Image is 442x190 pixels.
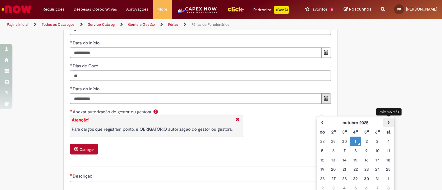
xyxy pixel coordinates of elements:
th: Domingo [317,127,328,137]
span: Data do início [73,86,101,92]
div: 26 October 2025 Sunday [319,175,326,182]
div: 31 October 2025 Friday [374,175,381,182]
div: 24 October 2025 Friday [374,166,381,172]
div: 23 October 2025 Thursday [363,166,371,172]
div: 04 October 2025 Saturday [384,138,392,144]
div: 06 October 2025 Monday [329,147,337,154]
th: Sábado [383,127,394,137]
span: Obrigatório Preenchido [70,40,73,43]
div: 15 October 2025 Wednesday [352,157,359,163]
span: Necessários [70,174,73,176]
a: Férias [168,22,178,27]
div: 11 October 2025 Saturday [384,147,392,154]
div: 22 October 2025 Wednesday [352,166,359,172]
a: Férias de Funcionários [191,22,229,27]
p: Para cargos que registram ponto, é OBRIGATÓRIO autorização do gestor ou gestora. [72,126,233,132]
button: Carregar anexo de Anexar autorização do gestor ou gestora Required [70,144,98,155]
span: 11 [329,7,334,12]
span: Requisições [43,6,64,12]
div: 27 October 2025 Monday [329,175,337,182]
a: Rascunhos [344,7,371,12]
div: 29 September 2025 Monday [329,138,337,144]
div: 05 October 2025 Sunday [319,147,326,154]
input: Dias de Gozo [70,70,331,81]
div: 28 September 2025 Sunday [319,138,326,144]
strong: Atenção! [72,117,89,123]
span: DB [397,7,401,11]
div: 14 October 2025 Tuesday [341,157,348,163]
a: Service Catalog [88,22,115,27]
input: Data do início [70,93,322,104]
th: Quinta-feira [361,127,372,137]
div: 20 October 2025 Monday [329,166,337,172]
div: 18 October 2025 Saturday [384,157,392,163]
a: Página inicial [7,22,28,27]
p: +GenAi [274,6,289,14]
th: Mês anterior [317,118,328,127]
span: Ajuda para Anexar autorização do gestor ou gestora [152,109,159,114]
div: 29 October 2025 Wednesday [352,175,359,182]
div: 13 October 2025 Monday [329,157,337,163]
div: 17 October 2025 Friday [374,157,381,163]
span: Favoritos [311,6,328,12]
span: Obrigatório Preenchido [70,63,73,66]
span: More [158,6,167,12]
th: Próximo mês [383,118,394,127]
th: outubro 2025. Alternar mês [328,118,383,127]
div: 10 October 2025 Friday [374,147,381,154]
div: 12 October 2025 Sunday [319,157,326,163]
div: 02 October 2025 Thursday [363,138,371,144]
div: 30 September 2025 Tuesday [341,138,348,144]
i: Fechar More information Por question_anexo_obriatorio_registro_de_ponto [234,117,241,123]
span: Anexar autorização do gestor ou gestora [73,109,152,115]
span: Necessários [70,109,73,112]
button: Mostrar calendário para Data do início [321,93,331,104]
img: ServiceNow [1,3,33,16]
div: O seletor de data foi aberto.01 October 2025 Wednesday [352,138,359,144]
a: Gente e Gestão [128,22,155,27]
a: Todos os Catálogos [42,22,75,27]
div: 19 October 2025 Sunday [319,166,326,172]
span: [PERSON_NAME] [406,7,437,12]
span: Aprovações [126,6,148,12]
span: Dias de Gozo [73,63,99,69]
div: 25 October 2025 Saturday [384,166,392,172]
input: Data do início 13 July 2026 Monday [70,47,322,58]
div: 08 October 2025 Wednesday [352,147,359,154]
span: Rascunhos [349,6,371,12]
div: 07 October 2025 Tuesday [341,147,348,154]
th: Sexta-feira [372,127,383,137]
div: 30 October 2025 Thursday [363,175,371,182]
div: 09 October 2025 Thursday [363,147,371,154]
span: Descrição [73,174,94,179]
div: 01 November 2025 Saturday [384,175,392,182]
ul: Trilhas de página [5,19,290,30]
span: Necessários [70,86,73,89]
span: Data do início [73,40,101,46]
small: Carregar [80,147,94,152]
div: 21 October 2025 Tuesday [341,166,348,172]
th: Segunda-feira [328,127,339,137]
div: 03 October 2025 Friday [374,138,381,144]
th: Quarta-feira [350,127,361,137]
span: Despesas Corporativas [74,6,117,12]
div: 28 October 2025 Tuesday [341,175,348,182]
div: Padroniza [253,6,289,14]
th: Terça-feira [339,127,350,137]
img: click_logo_yellow_360x200.png [227,4,244,14]
button: Mostrar calendário para Data do início [321,47,331,58]
div: Próximo mês [376,108,402,115]
img: CapexLogo5.png [177,6,218,19]
div: 16 October 2025 Thursday [363,157,371,163]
